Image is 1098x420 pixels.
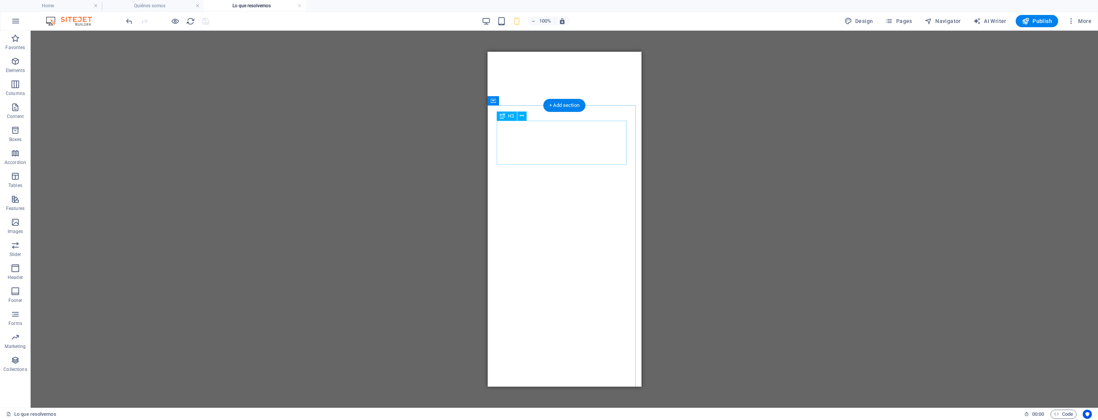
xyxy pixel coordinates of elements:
p: Accordion [5,159,26,166]
span: : [1037,411,1039,417]
i: Undo: Change text (Ctrl+Z) [125,17,134,26]
span: Navigator [925,17,961,25]
p: Columns [6,90,25,97]
span: AI Writer [973,17,1006,25]
p: Header [8,274,23,281]
p: Content [7,113,24,120]
div: Design (Ctrl+Alt+Y) [841,15,876,27]
button: undo [124,16,134,26]
i: Reload page [186,17,195,26]
button: Navigator [921,15,964,27]
button: Usercentrics [1083,410,1092,419]
div: + Add section [543,99,586,112]
h4: Quiénes somos [102,2,204,10]
h6: 100% [539,16,551,26]
button: Publish [1016,15,1058,27]
span: Publish [1022,17,1052,25]
h4: Lo que resolvemos [204,2,306,10]
p: Tables [8,182,22,189]
p: Images [8,228,23,235]
button: 100% [527,16,555,26]
h6: Session time [1024,410,1044,419]
button: AI Writer [970,15,1010,27]
span: Design [844,17,873,25]
button: More [1064,15,1095,27]
p: Forms [8,320,22,326]
p: Features [6,205,25,212]
span: Pages [885,17,912,25]
button: Design [841,15,876,27]
span: More [1067,17,1091,25]
button: Pages [882,15,915,27]
img: Editor Logo [44,16,101,26]
p: Boxes [9,136,22,143]
p: Marketing [5,343,26,349]
p: Collections [3,366,27,372]
p: Footer [8,297,22,304]
span: Code [1054,410,1073,419]
span: 00 00 [1032,410,1044,419]
button: reload [186,16,195,26]
span: H3 [508,114,514,118]
button: Code [1051,410,1077,419]
p: Elements [6,67,25,74]
p: Favorites [5,44,25,51]
p: Slider [10,251,21,258]
a: Click to cancel selection. Double-click to open Pages [6,410,56,419]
